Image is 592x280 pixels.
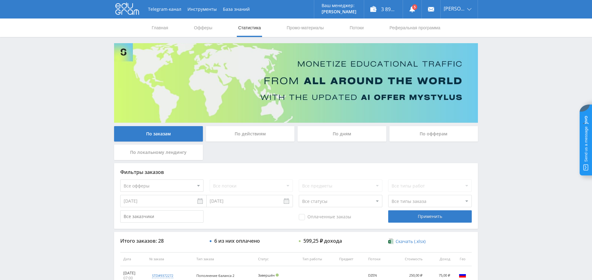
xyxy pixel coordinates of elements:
span: Оплаченные заказы [299,214,351,220]
span: Скачать (.xlsx) [396,239,425,244]
div: 599,25 ₽ дохода [303,238,342,244]
th: Гео [453,252,472,266]
div: Фильтры заказов [120,169,472,175]
th: Статус [255,252,299,266]
th: Стоимость [392,252,425,266]
a: Промо-материалы [286,19,324,37]
a: Реферальная программа [389,19,441,37]
div: По заказам [114,126,203,142]
p: Ваш менеджер: [322,3,356,8]
div: DZEN [368,274,388,278]
th: Доход [425,252,453,266]
span: [PERSON_NAME] [444,6,465,11]
span: Подтвержден [276,274,279,277]
th: Тип работы [299,252,336,266]
div: 6 из них оплачено [214,238,260,244]
div: std#9372272 [152,273,173,278]
div: По офферам [389,126,478,142]
div: По дням [298,126,386,142]
th: № заказа [146,252,193,266]
img: Banner [114,43,478,123]
div: Применить [388,210,471,223]
a: Скачать (.xlsx) [388,238,425,245]
th: Потоки [365,252,392,266]
a: Главная [151,19,169,37]
th: Дата [120,252,146,266]
div: По локальному лендингу [114,145,203,160]
img: rus.png [459,271,466,279]
a: Потоки [349,19,364,37]
div: По действиям [206,126,295,142]
input: Все заказчики [120,210,203,223]
img: xlsx [388,238,393,244]
th: Тип заказа [193,252,255,266]
div: [DATE] [123,271,143,276]
span: Пополнение баланса 2 [196,273,234,278]
div: Итого заказов: 28 [120,238,203,244]
a: Офферы [193,19,213,37]
a: Статистика [237,19,261,37]
p: [PERSON_NAME] [322,9,356,14]
th: Предмет [336,252,365,266]
span: Завершён [258,273,275,278]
